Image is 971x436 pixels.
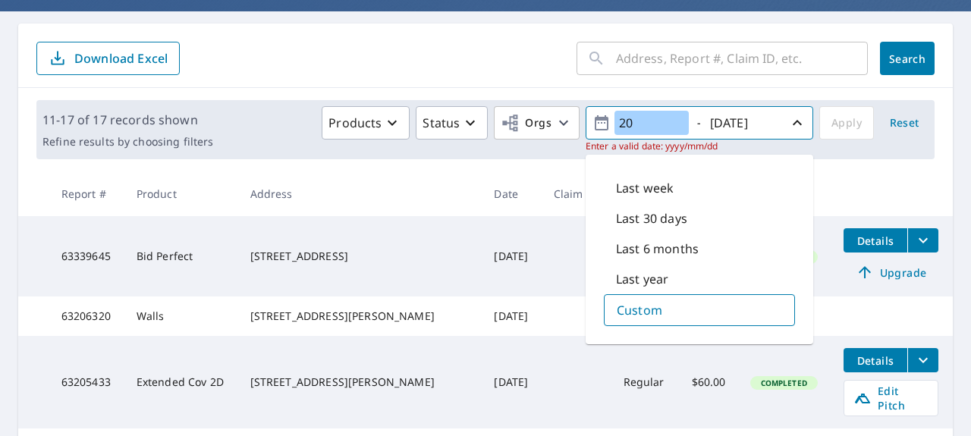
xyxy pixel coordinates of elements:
div: Last 30 days [604,203,795,234]
td: 63206320 [49,296,124,336]
th: Product [124,171,238,216]
span: - [592,110,806,136]
button: - [586,106,813,140]
button: Reset [880,106,929,140]
td: Extended Cov 2D [124,336,238,428]
div: Last week [604,173,795,203]
p: Products [328,114,382,132]
div: [STREET_ADDRESS] [250,249,470,264]
p: Last 30 days [616,209,687,227]
td: [DATE] [482,216,541,296]
button: filesDropdownBtn-63339645 [907,228,938,253]
td: Regular [611,336,679,428]
button: Status [416,106,488,140]
p: Last week [616,179,674,197]
span: Search [892,52,922,66]
p: Last year [616,270,668,288]
span: Orgs [501,114,551,133]
div: [STREET_ADDRESS][PERSON_NAME] [250,375,470,390]
button: filesDropdownBtn-63205433 [907,348,938,372]
button: Search [880,42,935,75]
td: [DATE] [482,336,541,428]
td: [DATE] [482,296,541,336]
span: Edit Pitch [853,384,929,412]
td: Bid Perfect [124,216,238,296]
button: detailsBtn-63205433 [844,348,907,372]
th: Address [238,171,482,216]
span: Completed [752,378,816,388]
p: Download Excel [74,50,168,67]
th: Date [482,171,541,216]
th: Report # [49,171,124,216]
div: [STREET_ADDRESS][PERSON_NAME] [250,309,470,324]
a: Edit Pitch [844,380,938,416]
span: Details [853,353,898,368]
button: Orgs [494,106,580,140]
button: Download Excel [36,42,180,75]
div: Custom [604,294,795,326]
p: 11-17 of 17 records shown [42,111,213,129]
button: detailsBtn-63339645 [844,228,907,253]
div: Last year [604,264,795,294]
p: Last 6 months [616,240,699,258]
a: Upgrade [844,260,938,284]
input: yyyy/mm/dd [705,111,780,135]
p: Refine results by choosing filters [42,135,213,149]
span: Upgrade [853,263,929,281]
th: Claim ID [542,171,611,216]
p: Custom [617,301,662,319]
div: Last 6 months [604,234,795,264]
td: 63339645 [49,216,124,296]
td: 63205433 [49,336,124,428]
span: Reset [886,114,922,133]
td: Walls [124,296,238,336]
input: Address, Report #, Claim ID, etc. [616,37,868,80]
button: Products [322,106,410,140]
td: $60.00 [678,336,737,428]
input: yyyy/mm/dd [614,111,689,135]
p: Status [423,114,460,132]
span: Details [853,234,898,248]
